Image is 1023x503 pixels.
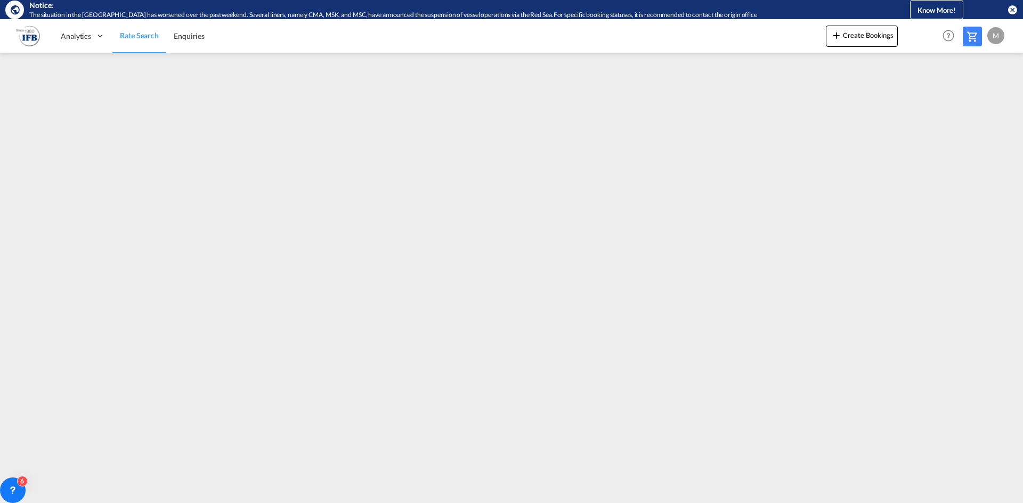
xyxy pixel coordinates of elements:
[166,19,212,53] a: Enquiries
[939,27,957,45] span: Help
[10,4,20,15] md-icon: icon-earth
[987,27,1004,44] div: M
[29,11,866,20] div: The situation in the Red Sea has worsened over the past weekend. Several liners, namely CMA, MSK,...
[1007,4,1018,15] button: icon-close-circle
[826,26,898,47] button: icon-plus 400-fgCreate Bookings
[16,24,40,48] img: b628ab10256c11eeb52753acbc15d091.png
[939,27,963,46] div: Help
[112,19,166,53] a: Rate Search
[53,19,112,53] div: Analytics
[61,31,91,42] span: Analytics
[918,6,956,14] span: Know More!
[120,31,159,40] span: Rate Search
[174,31,205,40] span: Enquiries
[830,29,843,42] md-icon: icon-plus 400-fg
